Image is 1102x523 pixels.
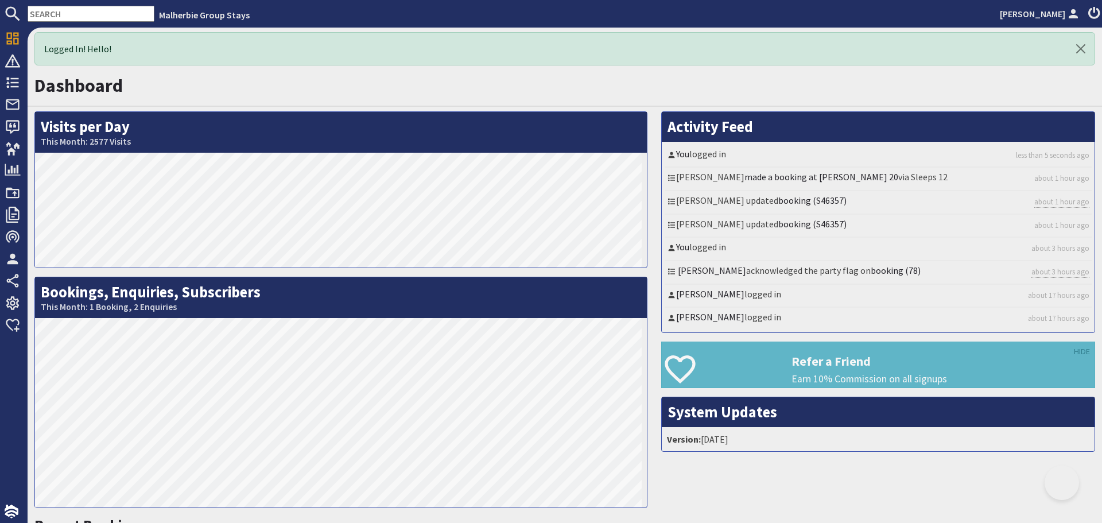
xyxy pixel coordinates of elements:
[1034,220,1089,231] a: about 1 hour ago
[34,74,123,97] a: Dashboard
[1034,173,1089,184] a: about 1 hour ago
[41,136,641,147] small: This Month: 2577 Visits
[668,402,777,421] a: System Updates
[159,9,250,21] a: Malherbie Group Stays
[665,285,1092,308] li: logged in
[34,32,1095,65] div: Logged In! Hello!
[35,112,647,153] h2: Visits per Day
[41,301,641,312] small: This Month: 1 Booking, 2 Enquiries
[665,191,1092,215] li: [PERSON_NAME] updated
[1045,466,1079,500] iframe: Toggle Customer Support
[778,218,847,230] a: booking (S46357)
[791,354,1095,369] h3: Refer a Friend
[665,308,1092,330] li: logged in
[668,117,753,136] a: Activity Feed
[791,371,1095,386] p: Earn 10% Commission on all signups
[1074,346,1090,358] a: HIDE
[665,238,1092,261] li: logged in
[665,430,1092,448] li: [DATE]
[1028,290,1089,301] a: about 17 hours ago
[667,433,701,445] strong: Version:
[28,6,154,22] input: SEARCH
[676,241,689,253] a: You
[1016,150,1089,161] a: less than 5 seconds ago
[678,265,746,276] a: [PERSON_NAME]
[1000,7,1081,21] a: [PERSON_NAME]
[665,215,1092,238] li: [PERSON_NAME] updated
[5,505,18,518] img: staytech_i_w-64f4e8e9ee0a9c174fd5317b4b171b261742d2d393467e5bdba4413f4f884c10.svg
[661,342,1095,388] a: Refer a Friend Earn 10% Commission on all signups
[676,148,689,160] a: You
[676,288,744,300] a: [PERSON_NAME]
[665,168,1092,191] li: [PERSON_NAME] via Sleeps 12
[1034,196,1089,208] a: about 1 hour ago
[871,265,921,276] a: booking (78)
[665,145,1092,168] li: logged in
[744,171,898,183] a: made a booking at [PERSON_NAME] 20
[665,261,1092,285] li: acknowledged the party flag on
[35,277,647,318] h2: Bookings, Enquiries, Subscribers
[778,195,847,206] a: booking (S46357)
[1028,313,1089,324] a: about 17 hours ago
[1031,243,1089,254] a: about 3 hours ago
[676,311,744,323] a: [PERSON_NAME]
[1031,266,1089,278] a: about 3 hours ago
